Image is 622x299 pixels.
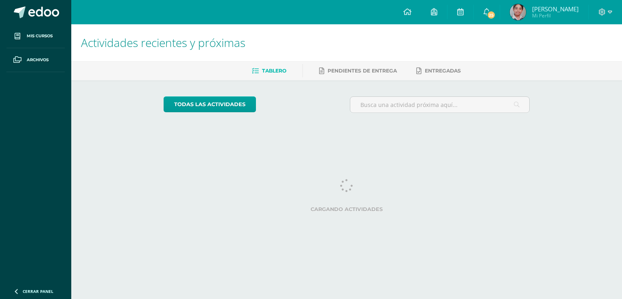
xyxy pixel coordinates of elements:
span: Tablero [262,68,286,74]
a: Mis cursos [6,24,65,48]
span: 25 [487,11,496,19]
span: Archivos [27,57,49,63]
a: Entregadas [416,64,461,77]
a: Archivos [6,48,65,72]
img: bd6a314b040090d8931c5c3b1fa8c8dc.png [510,4,526,20]
input: Busca una actividad próxima aquí... [350,97,530,113]
span: Mi Perfil [532,12,579,19]
span: Actividades recientes y próximas [81,35,245,50]
a: todas las Actividades [164,96,256,112]
span: Cerrar panel [23,288,53,294]
span: Pendientes de entrega [328,68,397,74]
a: Tablero [252,64,286,77]
span: [PERSON_NAME] [532,5,579,13]
span: Mis cursos [27,33,53,39]
span: Entregadas [425,68,461,74]
a: Pendientes de entrega [319,64,397,77]
label: Cargando actividades [164,206,530,212]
